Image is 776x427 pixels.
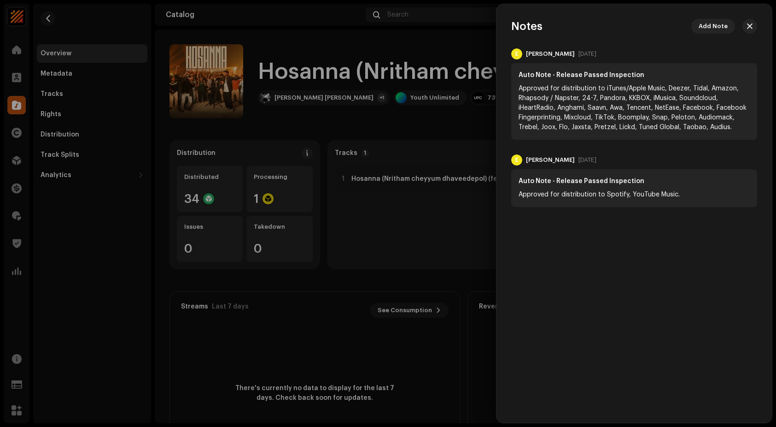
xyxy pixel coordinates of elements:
div: E [511,48,522,59]
div: Approved for distribution to iTunes/Apple Music, Deezer, Tidal, Amazon, Rhapsody / Napster, 24-7,... [519,84,750,132]
div: Approved for distribution to Spotify, YouTube Music. [519,190,750,200]
div: Auto Note - Release Passed Inspection [519,177,750,186]
button: Add Note [691,19,735,34]
span: Add Note [699,17,728,36]
div: E [511,154,522,166]
div: [DATE] [578,50,596,58]
div: [DATE] [578,156,596,164]
div: [PERSON_NAME] [526,50,575,58]
div: [PERSON_NAME] [526,156,575,164]
div: Auto Note - Release Passed Inspection [519,71,750,80]
h3: Notes [511,19,543,34]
